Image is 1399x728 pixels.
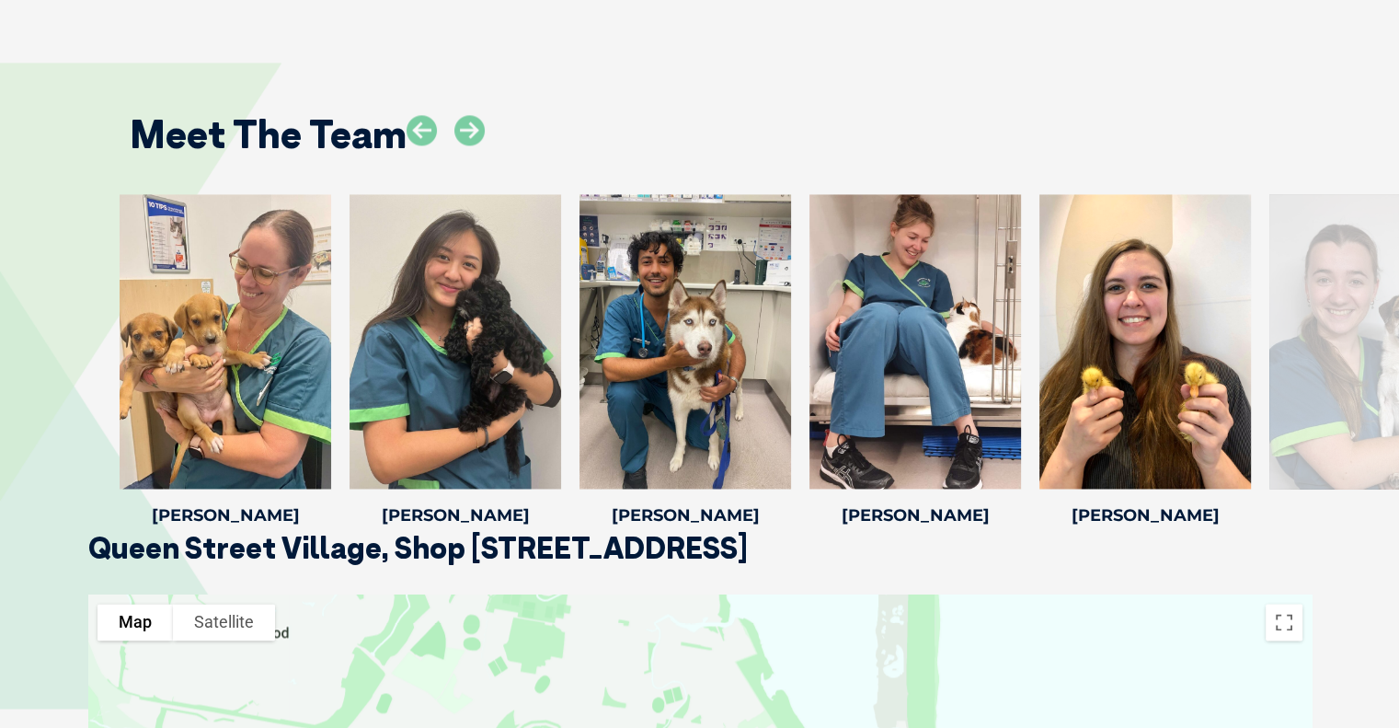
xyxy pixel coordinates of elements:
[579,507,791,524] h4: [PERSON_NAME]
[120,507,331,524] h4: [PERSON_NAME]
[130,115,407,154] h2: Meet The Team
[1039,507,1251,524] h4: [PERSON_NAME]
[350,507,561,524] h4: [PERSON_NAME]
[809,507,1021,524] h4: [PERSON_NAME]
[1266,604,1302,641] button: Toggle fullscreen view
[173,604,275,641] button: Show satellite imagery
[97,604,173,641] button: Show street map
